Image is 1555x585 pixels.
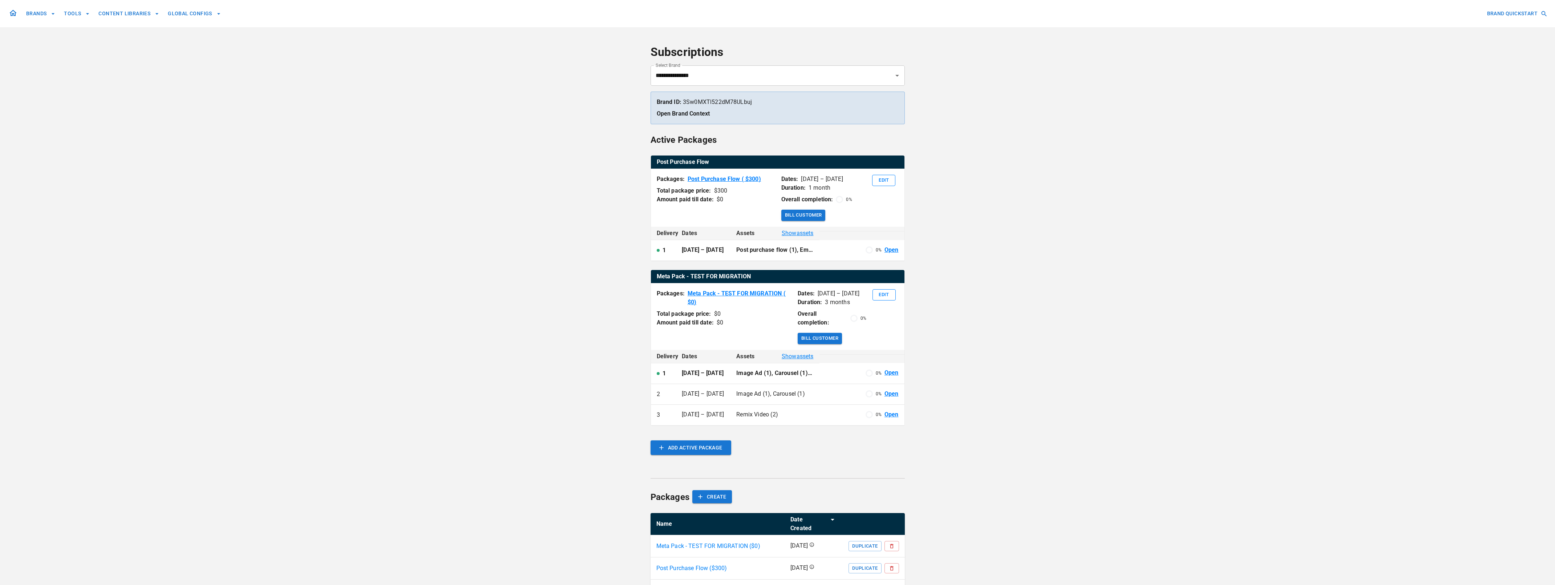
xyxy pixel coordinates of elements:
p: Image Ad (1), Carousel (1) [736,390,813,398]
div: Date Created [790,515,825,533]
p: Packages: [657,175,685,183]
button: Bill Customer [781,210,826,221]
p: Meta Pack - TEST FOR MIGRATION ($ 0 ) [656,542,760,550]
button: Duplicate [849,563,881,573]
th: Post Purchase Flow [651,156,904,169]
a: Open [884,369,899,377]
p: 0 % [876,370,882,376]
p: 3 [657,411,660,419]
div: Assets [736,229,813,238]
p: Overall completion: [781,195,833,204]
p: Total package price: [657,310,711,318]
a: Open [884,390,899,398]
p: Duration: [781,183,806,192]
p: Dates: [798,289,815,298]
p: [DATE] – [DATE] [818,289,859,298]
div: $ 300 [714,186,728,195]
p: Post purchase flow (1), Email setup (1) [736,246,813,254]
p: 1 [663,246,666,255]
button: CREATE [692,490,732,504]
p: [DATE] – [DATE] [801,175,843,183]
button: Open [892,70,902,81]
button: BRAND QUICKSTART [1484,7,1549,20]
p: Duration: [798,298,822,307]
td: [DATE] – [DATE] [676,384,730,404]
div: $ 0 [717,318,723,327]
table: active packages table [651,270,904,283]
strong: Brand ID: [657,98,681,105]
p: 1 [663,369,666,378]
th: Meta Pack - TEST FOR MIGRATION [651,270,904,283]
button: ADD ACTIVE PACKAGE [651,440,731,455]
h6: Packages [651,490,689,504]
th: Delivery [651,350,676,363]
p: Dates: [781,175,798,183]
button: Edit [872,289,896,300]
span: Show assets [782,352,814,361]
p: 0 % [876,247,882,253]
a: Meta Pack - TEST FOR MIGRATION ( $0) [688,289,792,307]
p: [DATE] [790,564,808,572]
p: 0 % [846,196,852,203]
p: 1 month [809,183,830,192]
a: Meta Pack - TEST FOR MIGRATION ($0) [656,542,760,550]
td: [DATE] – [DATE] [676,240,730,261]
a: Open [884,246,899,254]
p: 3Sw0MXTl522dM78ULbuj [657,98,899,106]
p: [DATE] [790,542,808,550]
p: 0 % [876,411,882,418]
p: Packages: [657,289,685,307]
p: 0 % [876,391,882,397]
p: Post Purchase Flow ($ 300 ) [656,564,727,573]
div: $ 0 [714,310,721,318]
div: $ 0 [717,195,723,204]
p: Total package price: [657,186,711,195]
button: CONTENT LIBRARIES [96,7,162,20]
h4: Subscriptions [651,45,905,60]
button: BRANDS [23,7,58,20]
th: Name [651,513,785,535]
h6: Active Packages [651,133,717,147]
div: Assets [736,352,813,361]
p: Image Ad (1), Carousel (1), UGC Video (x2) (2) [736,369,813,378]
p: Amount paid till date: [657,195,714,204]
span: Show assets [782,229,814,238]
p: Amount paid till date: [657,318,714,327]
label: Select Brand [656,62,680,68]
a: Open Brand Context [657,110,710,117]
p: 0 % [860,315,866,322]
button: Edit [872,175,895,186]
button: TOOLS [61,7,93,20]
th: Dates [676,227,730,240]
p: Overall completion: [798,310,847,327]
p: 3 months [825,298,850,307]
a: Post Purchase Flow ($300) [656,564,727,573]
table: active packages table [651,156,904,169]
a: Post Purchase Flow ( $300) [688,175,761,183]
td: [DATE] – [DATE] [676,363,730,384]
th: Delivery [651,227,676,240]
button: GLOBAL CONFIGS [165,7,224,20]
button: Duplicate [849,541,881,551]
th: Dates [676,350,730,363]
p: Remix Video (2) [736,411,813,419]
a: Open [884,411,899,419]
td: [DATE] – [DATE] [676,404,730,425]
p: 2 [657,390,660,399]
button: Bill Customer [798,333,842,344]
